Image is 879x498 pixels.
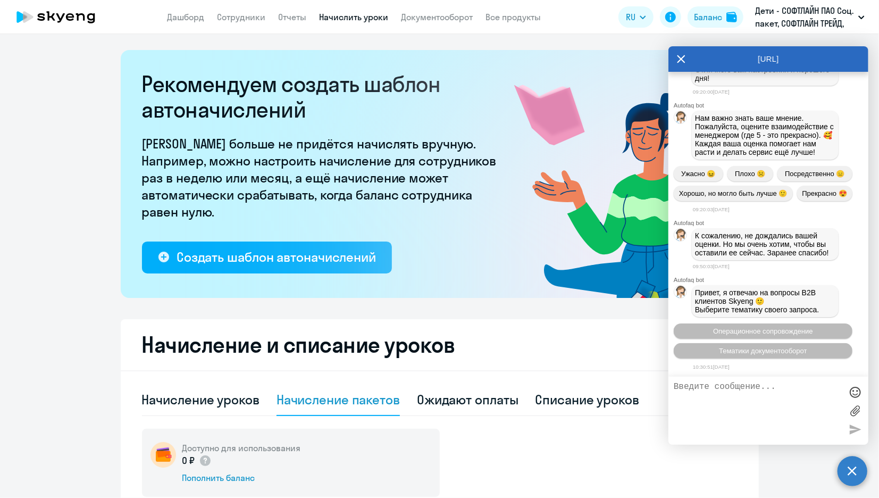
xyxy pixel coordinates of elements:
img: bot avatar [674,286,688,301]
span: Тематики документооборот [719,347,807,355]
div: Autofaq bot [674,277,868,283]
div: Списание уроков [535,391,640,408]
button: Хорошо, но могло быть лучше 🙂 [674,186,793,201]
div: Пополнить баланс [182,472,301,484]
span: RU [626,11,635,23]
button: Создать шаблон автоначислений [142,242,392,273]
span: Нам важно знать ваше мнение. Пожалуйста, оцените взаимодействие с менеджером (где 5 - это прекрас... [695,114,836,156]
img: wallet-circle.png [150,442,176,468]
a: Все продукты [486,12,541,22]
time: 10:30:51[DATE] [693,364,730,370]
span: Хорошо, но могло быть лучше 🙂 [679,189,788,197]
label: Лимит 10 файлов [847,403,863,419]
img: bot avatar [674,229,688,244]
h2: Начисление и списание уроков [142,332,738,358]
h5: Доступно для использования [182,442,301,454]
img: balance [726,12,737,22]
span: Прекрасно 😍 [802,189,847,197]
a: Дашборд [168,12,205,22]
button: Операционное сопровождение [674,323,852,339]
p: Дети - СОФТЛАЙН ПАО Соц. пакет, СОФТЛАЙН ТРЕЙД, АО [755,4,854,30]
time: 09:20:00[DATE] [693,89,730,95]
p: 0 ₽ [182,454,212,468]
button: Прекрасно 😍 [797,186,852,201]
div: Начисление пакетов [277,391,400,408]
span: Операционное сопровождение [713,327,813,335]
div: Создать шаблон автоначислений [177,248,376,265]
button: Балансbalance [688,6,743,28]
div: Autofaq bot [674,220,868,226]
a: Отчеты [279,12,307,22]
time: 09:50:03[DATE] [693,263,730,269]
p: [PERSON_NAME] больше не придётся начислять вручную. Например, можно настроить начисление для сотр... [142,135,504,220]
span: К сожалению, не дождались вашей оценки. Но мы очень хотим, чтобы вы оставили ее сейчас. Заранее с... [695,231,829,257]
div: Ожидают оплаты [417,391,518,408]
span: Плохо ☹️ [735,170,765,178]
button: Тематики документооборот [674,343,852,359]
a: Документооборот [401,12,473,22]
span: Посредственно 😑 [785,170,844,178]
button: RU [618,6,654,28]
button: Ужасно 😖 [674,166,723,181]
button: Плохо ☹️ [727,166,773,181]
a: Начислить уроки [320,12,389,22]
div: Autofaq bot [674,102,868,109]
button: Дети - СОФТЛАЙН ПАО Соц. пакет, СОФТЛАЙН ТРЕЙД, АО [750,4,870,30]
span: Привет, я отвечаю на вопросы B2B клиентов Skyeng 🙂 Выберите тематику своего запроса. [695,288,819,314]
span: Ужасно 😖 [681,170,715,178]
div: Баланс [694,11,722,23]
time: 09:20:03[DATE] [693,206,730,212]
button: Посредственно 😑 [777,166,852,181]
h2: Рекомендуем создать шаблон автоначислений [142,71,504,122]
img: bot avatar [674,111,688,127]
a: Сотрудники [217,12,266,22]
div: Начисление уроков [142,391,259,408]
